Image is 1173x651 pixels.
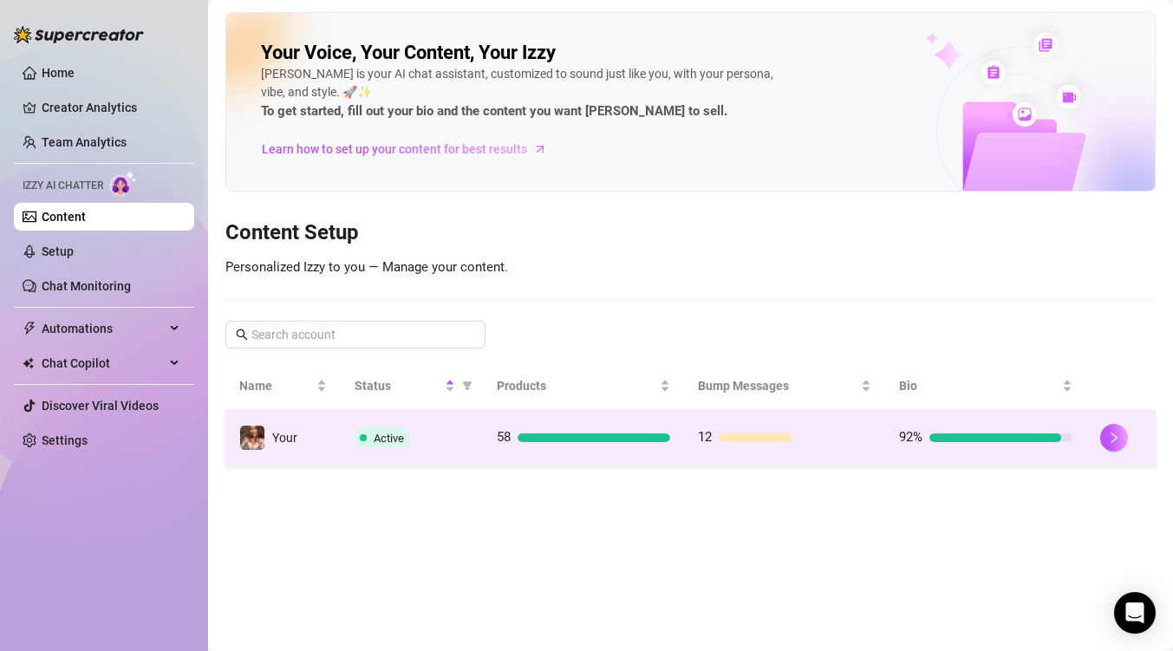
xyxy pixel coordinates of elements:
[899,429,922,445] span: 92%
[885,362,1086,410] th: Bio
[251,325,461,344] input: Search account
[899,376,1059,395] span: Bio
[23,178,103,194] span: Izzy AI Chatter
[240,426,264,450] img: Your
[1114,592,1156,634] div: Open Intercom Messenger
[462,381,472,391] span: filter
[698,376,857,395] span: Bump Messages
[42,210,86,224] a: Content
[341,362,484,410] th: Status
[497,429,511,445] span: 58
[262,140,527,159] span: Learn how to set up your content for best results
[42,279,131,293] a: Chat Monitoring
[698,429,712,445] span: 12
[261,103,727,119] strong: To get started, fill out your bio and the content you want [PERSON_NAME] to sell.
[42,349,165,377] span: Chat Copilot
[261,41,556,65] h2: Your Voice, Your Content, Your Izzy
[42,244,74,258] a: Setup
[886,14,1155,191] img: ai-chatter-content-library-cLFOSyPT.png
[531,140,549,158] span: arrow-right
[261,135,560,163] a: Learn how to set up your content for best results
[236,329,248,341] span: search
[1108,432,1120,444] span: right
[459,373,476,399] span: filter
[225,362,341,410] th: Name
[42,315,165,342] span: Automations
[483,362,684,410] th: Products
[497,376,656,395] span: Products
[239,376,313,395] span: Name
[225,259,508,275] span: Personalized Izzy to you — Manage your content.
[355,376,442,395] span: Status
[684,362,885,410] th: Bump Messages
[42,135,127,149] a: Team Analytics
[42,66,75,80] a: Home
[42,399,159,413] a: Discover Viral Videos
[225,219,1156,247] h3: Content Setup
[14,26,144,43] img: logo-BBDzfeDw.svg
[374,432,404,445] span: Active
[42,94,180,121] a: Creator Analytics
[23,322,36,335] span: thunderbolt
[110,171,137,196] img: AI Chatter
[261,65,781,122] div: [PERSON_NAME] is your AI chat assistant, customized to sound just like you, with your persona, vi...
[1100,424,1128,452] button: right
[23,357,34,369] img: Chat Copilot
[42,433,88,447] a: Settings
[272,431,297,445] span: Your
